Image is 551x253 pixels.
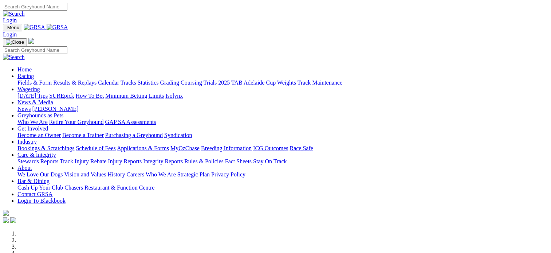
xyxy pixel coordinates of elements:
[177,171,210,178] a: Strategic Plan
[17,112,63,118] a: Greyhounds as Pets
[17,106,31,112] a: News
[184,158,224,164] a: Rules & Policies
[17,119,48,125] a: Who We Are
[164,132,192,138] a: Syndication
[17,106,548,112] div: News & Media
[107,171,125,178] a: History
[49,119,104,125] a: Retire Your Greyhound
[181,79,202,86] a: Coursing
[170,145,200,151] a: MyOzChase
[24,24,45,31] img: GRSA
[105,119,156,125] a: GAP SA Assessments
[17,165,32,171] a: About
[62,132,104,138] a: Become a Trainer
[201,145,252,151] a: Breeding Information
[211,171,245,178] a: Privacy Policy
[17,132,548,139] div: Get Involved
[165,93,183,99] a: Isolynx
[146,171,176,178] a: Who We Are
[3,46,67,54] input: Search
[253,145,288,151] a: ICG Outcomes
[126,171,144,178] a: Careers
[28,38,34,44] img: logo-grsa-white.png
[3,17,17,23] a: Login
[17,191,52,197] a: Contact GRSA
[225,158,252,164] a: Fact Sheets
[64,171,106,178] a: Vision and Values
[105,93,164,99] a: Minimum Betting Limits
[17,198,66,204] a: Login To Blackbook
[17,178,50,184] a: Bar & Dining
[17,139,37,145] a: Industry
[17,152,56,158] a: Care & Integrity
[3,3,67,11] input: Search
[17,93,548,99] div: Wagering
[290,145,313,151] a: Race Safe
[3,54,25,61] img: Search
[17,66,32,73] a: Home
[10,217,16,223] img: twitter.svg
[53,79,97,86] a: Results & Replays
[17,79,548,86] div: Racing
[76,145,115,151] a: Schedule of Fees
[17,158,58,164] a: Stewards Reports
[17,99,53,105] a: News & Media
[17,79,52,86] a: Fields & Form
[3,38,27,46] button: Toggle navigation
[121,79,136,86] a: Tracks
[17,145,548,152] div: Industry
[64,184,154,191] a: Chasers Restaurant & Function Centre
[47,24,68,31] img: GRSA
[3,210,9,216] img: logo-grsa-white.png
[76,93,104,99] a: How To Bet
[3,11,25,17] img: Search
[17,73,34,79] a: Racing
[17,93,48,99] a: [DATE] Tips
[3,24,22,31] button: Toggle navigation
[60,158,106,164] a: Track Injury Rebate
[17,184,548,191] div: Bar & Dining
[98,79,119,86] a: Calendar
[218,79,276,86] a: 2025 TAB Adelaide Cup
[17,119,548,125] div: Greyhounds as Pets
[138,79,159,86] a: Statistics
[6,39,24,45] img: Close
[160,79,179,86] a: Grading
[32,106,78,112] a: [PERSON_NAME]
[17,132,61,138] a: Become an Owner
[17,171,63,178] a: We Love Our Dogs
[203,79,217,86] a: Trials
[17,171,548,178] div: About
[3,31,17,38] a: Login
[3,217,9,223] img: facebook.svg
[17,125,48,132] a: Get Involved
[17,184,63,191] a: Cash Up Your Club
[49,93,74,99] a: SUREpick
[277,79,296,86] a: Weights
[7,25,19,30] span: Menu
[105,132,163,138] a: Purchasing a Greyhound
[17,86,40,92] a: Wagering
[298,79,342,86] a: Track Maintenance
[108,158,142,164] a: Injury Reports
[17,158,548,165] div: Care & Integrity
[17,145,74,151] a: Bookings & Scratchings
[143,158,183,164] a: Integrity Reports
[253,158,287,164] a: Stay On Track
[117,145,169,151] a: Applications & Forms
